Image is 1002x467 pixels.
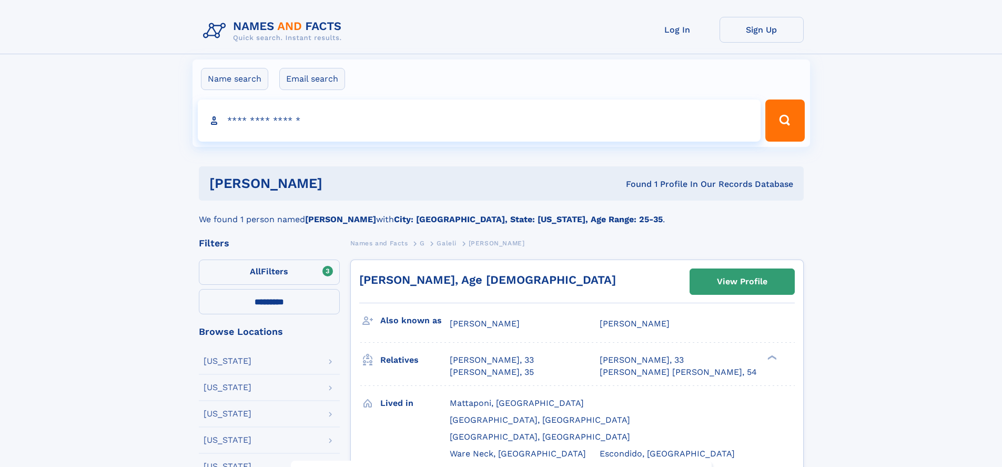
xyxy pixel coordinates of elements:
div: [US_STATE] [204,436,251,444]
span: [PERSON_NAME] [450,319,520,329]
h3: Also known as [380,312,450,330]
a: View Profile [690,269,794,294]
h3: Relatives [380,351,450,369]
b: City: [GEOGRAPHIC_DATA], State: [US_STATE], Age Range: 25-35 [394,214,663,224]
a: [PERSON_NAME], 33 [450,354,534,366]
label: Name search [201,68,268,90]
span: G [420,240,425,247]
input: search input [198,100,761,142]
div: [US_STATE] [204,383,251,392]
span: Mattaponi, [GEOGRAPHIC_DATA] [450,398,584,408]
span: [GEOGRAPHIC_DATA], [GEOGRAPHIC_DATA] [450,432,630,442]
b: [PERSON_NAME] [305,214,376,224]
a: [PERSON_NAME], 33 [600,354,684,366]
a: Log In [635,17,720,43]
a: Galeli [437,236,457,250]
span: [PERSON_NAME] [469,240,525,247]
a: G [420,236,425,250]
h3: Lived in [380,394,450,412]
span: Escondido, [GEOGRAPHIC_DATA] [600,449,735,459]
label: Filters [199,260,340,285]
a: [PERSON_NAME] [PERSON_NAME], 54 [600,366,757,378]
span: Ware Neck, [GEOGRAPHIC_DATA] [450,449,586,459]
div: ❯ [765,354,777,361]
button: Search Button [765,100,804,142]
div: [US_STATE] [204,357,251,365]
div: View Profile [717,270,767,294]
a: [PERSON_NAME], Age [DEMOGRAPHIC_DATA] [359,273,616,286]
div: Browse Locations [199,327,340,336]
div: Filters [199,239,340,248]
a: [PERSON_NAME], 35 [450,366,534,378]
span: [PERSON_NAME] [600,319,670,329]
div: We found 1 person named with . [199,201,804,226]
div: [US_STATE] [204,410,251,418]
h1: [PERSON_NAME] [209,177,474,190]
span: All [250,266,261,276]
img: Logo Names and Facts [199,17,350,45]
label: Email search [279,68,345,90]
a: Names and Facts [350,236,408,250]
span: [GEOGRAPHIC_DATA], [GEOGRAPHIC_DATA] [450,415,630,425]
div: Found 1 Profile In Our Records Database [474,178,793,190]
a: Sign Up [720,17,804,43]
span: Galeli [437,240,457,247]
